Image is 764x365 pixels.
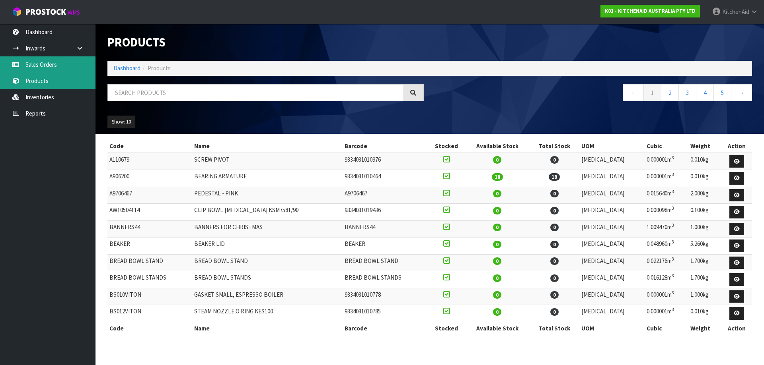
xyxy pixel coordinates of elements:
a: 4 [696,84,714,101]
nav: Page navigation [436,84,752,104]
td: 0.048960m [645,238,688,255]
td: A110679 [107,153,192,170]
a: 2 [661,84,679,101]
sup: 3 [672,256,674,262]
span: KitchenAid [722,8,749,15]
th: UOM [579,322,645,334]
span: 0 [550,224,559,231]
span: 0 [550,257,559,265]
td: [MEDICAL_DATA] [579,271,645,288]
td: 1.700kg [688,254,722,271]
small: WMS [68,9,80,16]
td: BREAD BOWL STANDS [107,271,192,288]
td: [MEDICAL_DATA] [579,288,645,305]
a: ← [623,84,644,101]
th: Available Stock [465,140,529,153]
td: 1.000kg [688,288,722,305]
th: Cubic [645,322,688,334]
td: [MEDICAL_DATA] [579,220,645,238]
td: CLIP BOWL [MEDICAL_DATA] KSM7581/90 [192,204,343,221]
td: 9334031010464 [343,170,427,187]
td: BREAD BOWL STANDS [192,271,343,288]
span: 0 [493,241,501,248]
td: [MEDICAL_DATA] [579,204,645,221]
td: BANNERS FOR CHRISTMAS [192,220,343,238]
th: Action [721,322,752,334]
sup: 3 [672,222,674,228]
a: 1 [643,84,661,101]
td: AW10504114 [107,204,192,221]
td: 9334031010778 [343,288,427,305]
td: 5.260kg [688,238,722,255]
span: 0 [493,308,501,316]
sup: 3 [672,307,674,312]
span: 0 [550,156,559,164]
sup: 3 [672,290,674,295]
th: Barcode [343,140,427,153]
td: 0.016128m [645,271,688,288]
td: BEAKER [343,238,427,255]
td: BREAD BOWL STAND [192,254,343,271]
th: Weight [688,140,722,153]
span: Products [148,64,171,72]
a: 3 [678,84,696,101]
td: 0.000001m [645,170,688,187]
td: 0.000001m [645,305,688,322]
td: STEAM NOZZLE O RING KES100 [192,305,343,322]
td: 1.700kg [688,271,722,288]
th: Stocked [427,322,465,334]
td: 0.010kg [688,153,722,170]
a: 5 [713,84,731,101]
td: [MEDICAL_DATA] [579,170,645,187]
a: → [731,84,752,101]
td: BS012VITON [107,305,192,322]
sup: 3 [672,172,674,177]
input: Search products [107,84,403,101]
span: ProStock [25,7,66,17]
th: Action [721,140,752,153]
td: BREAD BOWL STANDS [343,271,427,288]
td: BS010VITON [107,288,192,305]
td: [MEDICAL_DATA] [579,305,645,322]
sup: 3 [672,239,674,245]
span: 0 [550,291,559,299]
td: 0.000098m [645,204,688,221]
th: Cubic [645,140,688,153]
td: 9334031010976 [343,153,427,170]
td: BANNERS44 [107,220,192,238]
sup: 3 [672,155,674,160]
span: 0 [493,156,501,164]
span: 0 [550,308,559,316]
h1: Products [107,36,424,49]
span: 0 [550,190,559,197]
td: 1.009470m [645,220,688,238]
td: SCREW PIVOT [192,153,343,170]
td: 0.010kg [688,170,722,187]
th: Total Stock [529,140,579,153]
th: Stocked [427,140,465,153]
td: [MEDICAL_DATA] [579,187,645,204]
td: BEAKER [107,238,192,255]
td: A906200 [107,170,192,187]
td: 0.100kg [688,204,722,221]
td: [MEDICAL_DATA] [579,153,645,170]
th: Name [192,140,343,153]
td: 0.000001m [645,288,688,305]
span: 0 [493,257,501,265]
td: 0.000001m [645,153,688,170]
td: A9706467 [107,187,192,204]
td: PEDESTAL - PINK [192,187,343,204]
td: 2.000kg [688,187,722,204]
td: BREAD BOWL STAND [107,254,192,271]
span: 18 [549,173,560,181]
sup: 3 [672,205,674,211]
td: BEARING ARMATURE [192,170,343,187]
td: BREAD BOWL STAND [343,254,427,271]
th: Code [107,140,192,153]
td: 9334031010785 [343,305,427,322]
strong: K01 - KITCHENAID AUSTRALIA PTY LTD [605,8,696,14]
th: Code [107,322,192,334]
td: BEAKER LID [192,238,343,255]
span: 0 [493,190,501,197]
span: 0 [493,291,501,299]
